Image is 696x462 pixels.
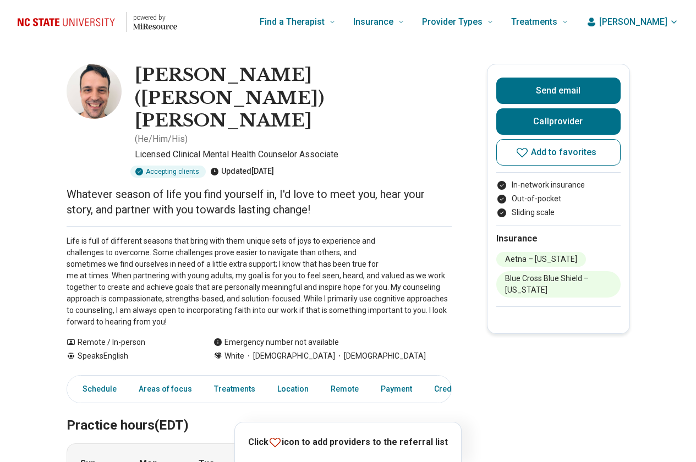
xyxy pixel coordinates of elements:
[210,166,274,178] div: Updated [DATE]
[67,337,191,348] div: Remote / In-person
[496,271,621,298] li: Blue Cross Blue Shield – [US_STATE]
[69,378,123,400] a: Schedule
[496,108,621,135] button: Callprovider
[335,350,426,362] span: [DEMOGRAPHIC_DATA]
[496,252,586,267] li: Aetna – [US_STATE]
[135,133,188,146] p: ( He/Him/His )
[324,378,365,400] a: Remote
[496,232,621,245] h2: Insurance
[67,350,191,362] div: Speaks English
[132,378,199,400] a: Areas of focus
[224,350,244,362] span: White
[511,14,557,30] span: Treatments
[244,350,335,362] span: [DEMOGRAPHIC_DATA]
[67,390,452,435] h2: Practice hours (EDT)
[207,378,262,400] a: Treatments
[133,13,177,22] p: powered by
[422,14,483,30] span: Provider Types
[18,4,177,40] a: Home page
[496,139,621,166] button: Add to favorites
[248,435,448,449] p: Click icon to add providers to the referral list
[130,166,206,178] div: Accepting clients
[586,15,678,29] button: [PERSON_NAME]
[67,64,122,119] img: Timothy Dodson, Licensed Clinical Mental Health Counselor Associate
[428,378,483,400] a: Credentials
[135,148,452,161] p: Licensed Clinical Mental Health Counselor Associate
[496,193,621,205] li: Out-of-pocket
[135,64,452,133] h1: [PERSON_NAME] ([PERSON_NAME]) [PERSON_NAME]
[599,15,667,29] span: [PERSON_NAME]
[353,14,393,30] span: Insurance
[67,186,452,217] p: Whatever season of life you find yourself in, I'd love to meet you, hear your story, and partner ...
[213,337,339,348] div: Emergency number not available
[496,78,621,104] button: Send email
[67,235,452,328] p: Life is full of different seasons that bring with them unique sets of joys to experience and chal...
[271,378,315,400] a: Location
[496,179,621,191] li: In-network insurance
[374,378,419,400] a: Payment
[260,14,325,30] span: Find a Therapist
[496,207,621,218] li: Sliding scale
[531,148,597,157] span: Add to favorites
[496,179,621,218] ul: Payment options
